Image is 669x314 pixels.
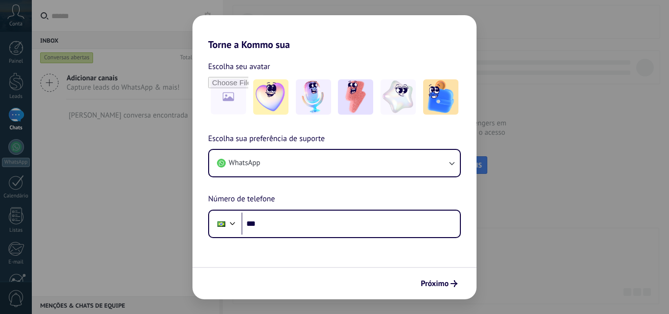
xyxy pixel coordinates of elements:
[296,79,331,115] img: -2.jpeg
[421,280,449,287] span: Próximo
[381,79,416,115] img: -4.jpeg
[229,158,260,168] span: WhatsApp
[208,193,275,206] span: Número de telefone
[208,133,325,145] span: Escolha sua preferência de suporte
[253,79,288,115] img: -1.jpeg
[209,150,460,176] button: WhatsApp
[212,214,231,234] div: Brazil: + 55
[423,79,458,115] img: -5.jpeg
[192,15,477,50] h2: Torne a Kommo sua
[416,275,462,292] button: Próximo
[338,79,373,115] img: -3.jpeg
[208,60,270,73] span: Escolha seu avatar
